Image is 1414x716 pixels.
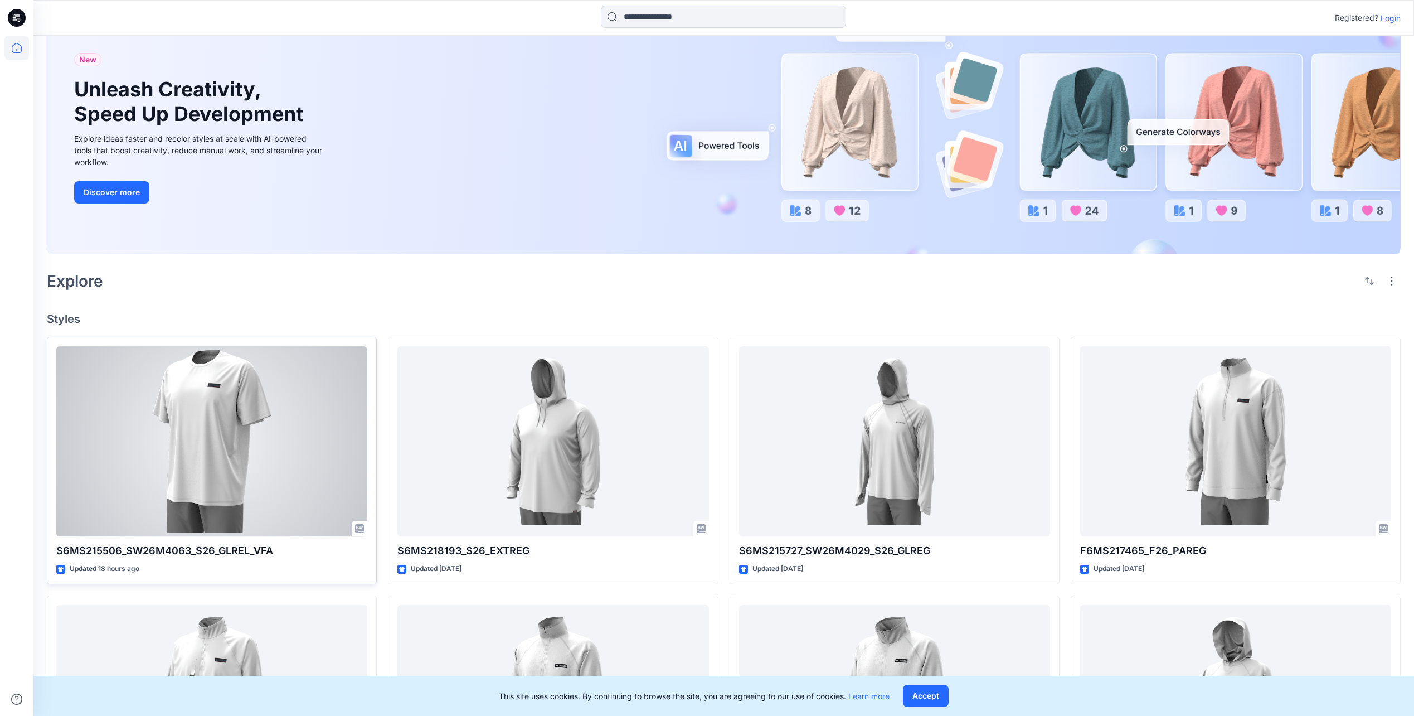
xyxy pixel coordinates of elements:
[1080,543,1391,559] p: F6MS217465_F26_PAREG
[74,133,325,168] div: Explore ideas faster and recolor styles at scale with AI-powered tools that boost creativity, red...
[903,685,949,707] button: Accept
[1381,12,1401,24] p: Login
[739,543,1050,559] p: S6MS215727_SW26M4029_S26_GLREG
[47,312,1401,326] h4: Styles
[848,691,890,701] a: Learn more
[752,563,803,575] p: Updated [DATE]
[56,346,367,536] a: S6MS215506_SW26M4063_S26_GLREL_VFA
[70,563,139,575] p: Updated 18 hours ago
[47,272,103,290] h2: Explore
[1335,11,1378,25] p: Registered?
[74,78,308,125] h1: Unleash Creativity, Speed Up Development
[79,53,96,66] span: New
[56,543,367,559] p: S6MS215506_SW26M4063_S26_GLREL_VFA
[411,563,461,575] p: Updated [DATE]
[499,690,890,702] p: This site uses cookies. By continuing to browse the site, you are agreeing to our use of cookies.
[739,346,1050,536] a: S6MS215727_SW26M4029_S26_GLREG
[1094,563,1144,575] p: Updated [DATE]
[397,346,708,536] a: S6MS218193_S26_EXTREG
[397,543,708,559] p: S6MS218193_S26_EXTREG
[74,181,149,204] button: Discover more
[74,181,325,204] a: Discover more
[1080,346,1391,536] a: F6MS217465_F26_PAREG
